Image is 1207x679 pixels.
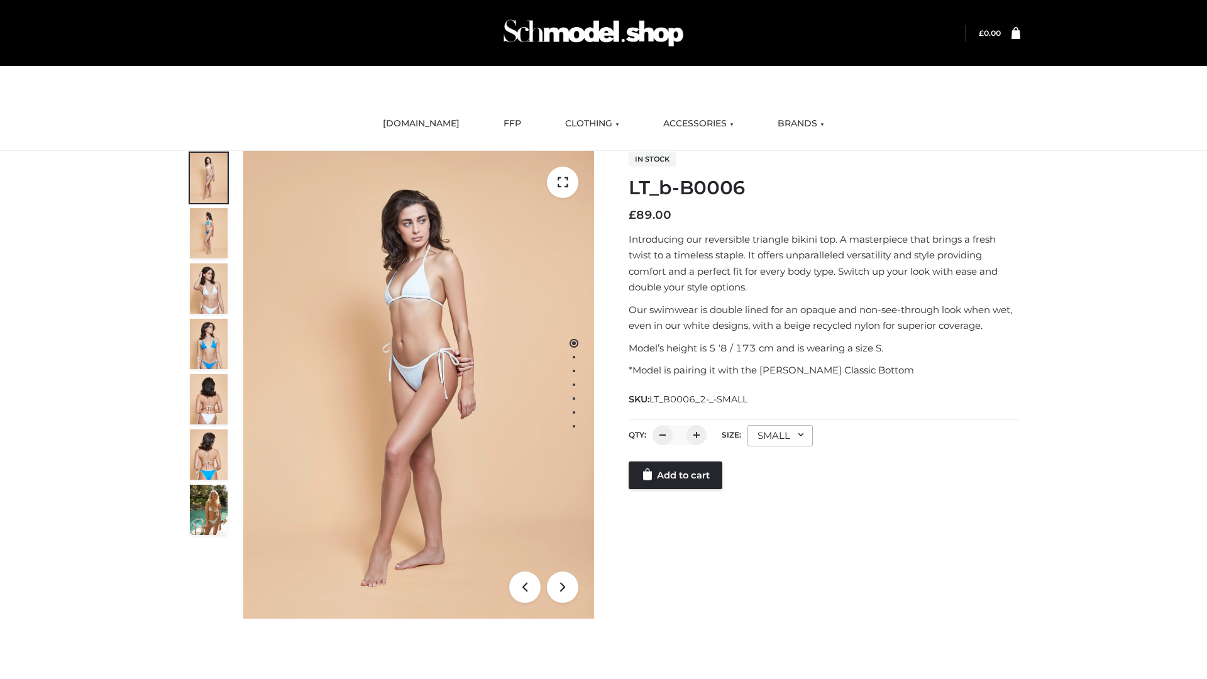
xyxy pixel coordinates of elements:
a: [DOMAIN_NAME] [373,110,469,138]
a: BRANDS [768,110,834,138]
img: ArielClassicBikiniTop_CloudNine_AzureSky_OW114ECO_7-scaled.jpg [190,374,228,424]
img: ArielClassicBikiniTop_CloudNine_AzureSky_OW114ECO_4-scaled.jpg [190,319,228,369]
img: ArielClassicBikiniTop_CloudNine_AzureSky_OW114ECO_8-scaled.jpg [190,429,228,480]
span: LT_B0006_2-_-SMALL [649,394,747,405]
bdi: 89.00 [629,208,671,222]
img: Schmodel Admin 964 [499,8,688,58]
bdi: 0.00 [979,28,1001,38]
p: Our swimwear is double lined for an opaque and non-see-through look when wet, even in our white d... [629,302,1020,334]
div: SMALL [747,425,813,446]
img: ArielClassicBikiniTop_CloudNine_AzureSky_OW114ECO_1 [243,151,594,619]
a: FFP [494,110,531,138]
a: ACCESSORIES [654,110,743,138]
a: CLOTHING [556,110,629,138]
span: £ [629,208,636,222]
img: Arieltop_CloudNine_AzureSky2.jpg [190,485,228,535]
p: *Model is pairing it with the [PERSON_NAME] Classic Bottom [629,362,1020,378]
a: Add to cart [629,461,722,489]
h1: LT_b-B0006 [629,177,1020,199]
img: ArielClassicBikiniTop_CloudNine_AzureSky_OW114ECO_3-scaled.jpg [190,263,228,314]
p: Introducing our reversible triangle bikini top. A masterpiece that brings a fresh twist to a time... [629,231,1020,295]
span: £ [979,28,984,38]
label: QTY: [629,430,646,439]
img: ArielClassicBikiniTop_CloudNine_AzureSky_OW114ECO_1-scaled.jpg [190,153,228,203]
img: ArielClassicBikiniTop_CloudNine_AzureSky_OW114ECO_2-scaled.jpg [190,208,228,258]
p: Model’s height is 5 ‘8 / 173 cm and is wearing a size S. [629,340,1020,356]
span: In stock [629,152,676,167]
span: SKU: [629,392,749,407]
a: £0.00 [979,28,1001,38]
label: Size: [722,430,741,439]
